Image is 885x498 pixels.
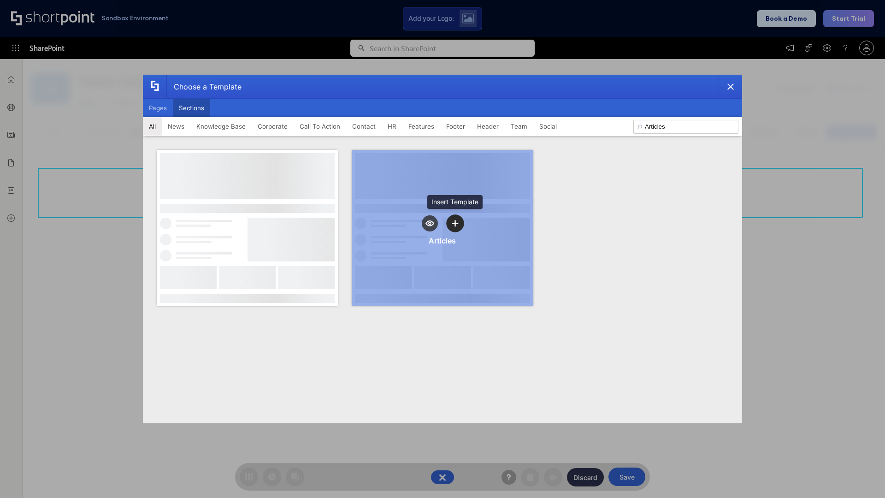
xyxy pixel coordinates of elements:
div: Articles [429,236,456,245]
button: Header [471,117,505,136]
button: Call To Action [294,117,346,136]
button: Footer [440,117,471,136]
button: Team [505,117,533,136]
button: Features [402,117,440,136]
input: Search [633,120,738,134]
div: template selector [143,75,742,423]
div: Choose a Template [166,75,242,98]
button: Sections [173,99,210,117]
button: Social [533,117,563,136]
button: HR [382,117,402,136]
button: Corporate [252,117,294,136]
button: Pages [143,99,173,117]
iframe: Chat Widget [839,454,885,498]
button: Knowledge Base [190,117,252,136]
button: Contact [346,117,382,136]
button: News [162,117,190,136]
button: All [143,117,162,136]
